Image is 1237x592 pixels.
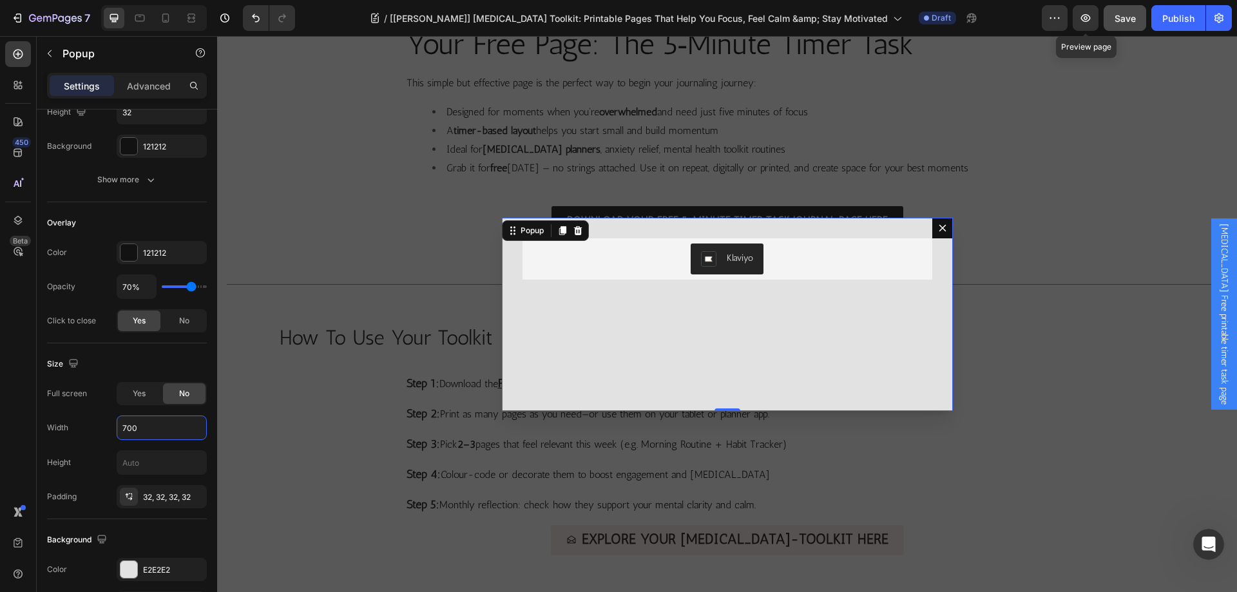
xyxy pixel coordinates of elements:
div: Background [47,531,110,549]
div: Undo/Redo [243,5,295,31]
div: Show more [97,173,157,186]
div: Size [47,356,81,373]
p: Settings [64,79,100,93]
div: E2E2E2 [143,564,204,576]
span: No [179,315,189,327]
div: Color [47,564,67,575]
div: Full screen [47,388,87,399]
div: 450 [12,137,31,148]
iframe: Intercom live chat [1193,529,1224,560]
p: Advanced [127,79,171,93]
iframe: To enrich screen reader interactions, please activate Accessibility in Grammarly extension settings [217,36,1237,592]
span: [[PERSON_NAME]] [MEDICAL_DATA] Toolkit: Printable Pages That Help You Focus, Feel Calm &amp; Stay... [390,12,888,25]
div: Height [47,457,71,468]
p: Popup [62,46,172,61]
p: 7 [84,10,90,26]
div: Dialog content [285,182,736,375]
span: Yes [133,388,146,399]
div: 32, 32, 32, 32 [143,492,204,503]
span: No [179,388,189,399]
div: Overlay [47,217,76,229]
img: Klaviyo.png [484,215,499,231]
input: Auto [117,100,206,124]
div: Color [47,247,67,258]
div: Publish [1162,12,1194,25]
div: 121212 [143,141,204,153]
span: Yes [133,315,146,327]
span: Draft [932,12,951,24]
input: Auto [117,275,156,298]
div: Popup [301,189,329,200]
button: Klaviyo [474,207,546,238]
button: Show more [47,168,207,191]
div: Dialog body [285,182,736,375]
input: Auto [117,451,206,474]
div: Klaviyo [510,215,536,229]
div: Beta [10,236,31,246]
button: 7 [5,5,96,31]
span: Save [1115,13,1136,24]
div: Padding [47,491,77,502]
div: Height [47,104,89,121]
div: Background [47,140,91,152]
span: [MEDICAL_DATA] Free printable timer task page [1001,187,1013,368]
button: Publish [1151,5,1205,31]
input: Auto [117,416,206,439]
div: Click to close [47,315,96,327]
div: Opacity [47,281,75,292]
span: / [384,12,387,25]
div: 121212 [143,247,204,259]
button: Save [1104,5,1146,31]
div: Width [47,422,68,434]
